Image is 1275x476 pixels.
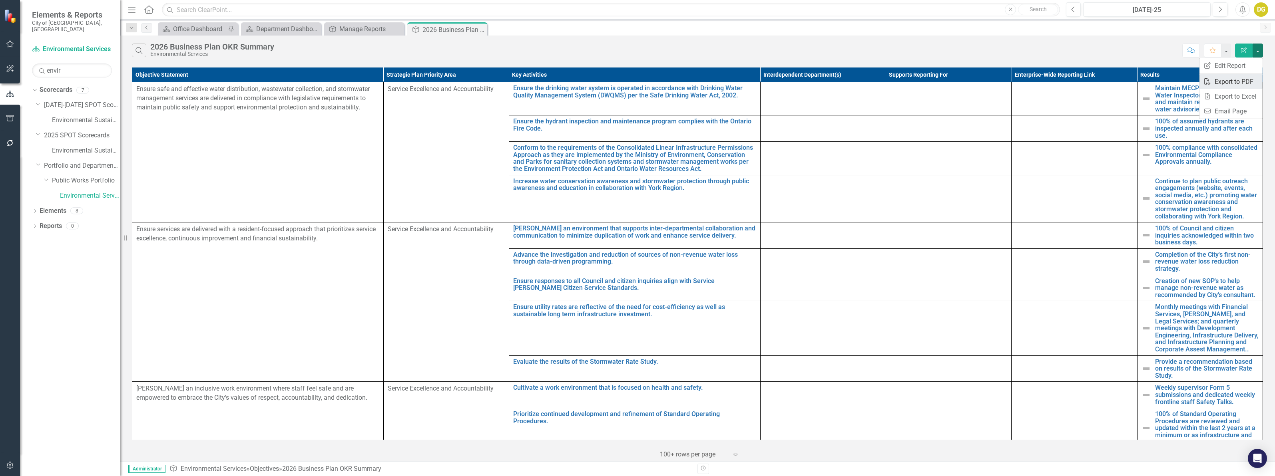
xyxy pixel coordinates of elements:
p: Ensure services are delivered with a resident-focused approach that prioritizes service excellenc... [136,225,379,243]
div: 2026 Business Plan OKR Summary [422,25,485,35]
td: Double-Click to Edit [1012,222,1137,249]
td: Double-Click to Edit [760,175,886,222]
a: Scorecards [40,85,72,95]
a: Monthly meetings with Financial Services, [PERSON_NAME], and Legal Services; and quarterly meetin... [1155,303,1259,353]
a: Edit Report [1199,58,1263,73]
td: Double-Click to Edit Right Click for Context Menu [1137,115,1263,142]
span: Service Excellence and Accountability [388,85,494,93]
div: 8 [70,208,83,214]
a: Ensure responses to all Council and citizen inquiries align with Service [PERSON_NAME] Citizen Se... [513,278,756,292]
a: 100% of assumed hydrants are inspected annually and after each use. [1155,118,1259,139]
a: Office Dashboard [160,24,226,34]
td: Double-Click to Edit [132,82,384,222]
div: Environmental Services [150,51,274,57]
td: Double-Click to Edit [1012,301,1137,355]
a: 100% of Council and citizen inquiries acknowledged within two business days. [1155,225,1259,246]
a: Environmental Services [32,45,112,54]
img: Not Defined [1142,390,1151,400]
img: Not Defined [1142,283,1151,293]
a: Public Works Portfolio [52,176,120,185]
a: [PERSON_NAME] an environment that supports inter-departmental collaboration and communication to ... [513,225,756,239]
td: Double-Click to Edit [1012,355,1137,382]
td: Double-Click to Edit Right Click for Context Menu [509,408,760,448]
a: Maintain MECP Chief Drinking Water Inspector's score of 100% and maintain record of zero boil-wat... [1155,85,1259,113]
a: Environmental Sustainability [52,116,120,125]
td: Double-Click to Edit Right Click for Context Menu [1137,275,1263,301]
a: Weekly supervisor Form 5 submissions and dedicated weekly frontline staff Safety Talks. [1155,384,1259,405]
a: Advance the investigation and reduction of sources of non-revenue water loss through data-driven ... [513,251,756,265]
td: Double-Click to Edit [886,142,1011,175]
td: Double-Click to Edit Right Click for Context Menu [509,175,760,222]
td: Double-Click to Edit Right Click for Context Menu [509,382,760,408]
img: Not Defined [1142,364,1151,373]
td: Double-Click to Edit [1012,248,1137,275]
a: Completion of the City's first non-revenue water loss reduction strategy. [1155,251,1259,272]
td: Double-Click to Edit Right Click for Context Menu [509,222,760,249]
div: 0 [66,223,79,230]
td: Double-Click to Edit [886,301,1011,355]
td: Double-Click to Edit Right Click for Context Menu [1137,382,1263,408]
small: City of [GEOGRAPHIC_DATA], [GEOGRAPHIC_DATA] [32,20,112,33]
td: Double-Click to Edit [760,248,886,275]
td: Double-Click to Edit [886,382,1011,408]
a: Export to PDF [1199,74,1263,89]
a: Continue to plan public outreach engagements (website, events, social media, etc.) promoting wate... [1155,178,1259,220]
td: Double-Click to Edit [1012,142,1137,175]
span: Search [1030,6,1047,12]
p: [PERSON_NAME] an inclusive work environment where staff feel safe and are empowered to embrace th... [136,384,379,403]
td: Double-Click to Edit [886,408,1011,448]
div: 2026 Business Plan OKR Summary [150,42,274,51]
td: Double-Click to Edit [760,142,886,175]
a: Environmental Services [60,191,120,200]
a: Environmental Services [181,465,247,472]
a: Elements [40,206,66,216]
td: Double-Click to Edit Right Click for Context Menu [509,248,760,275]
div: Manage Reports [339,24,402,34]
a: 2025 SPOT Scorecards [44,131,120,140]
input: Search Below... [32,63,112,77]
img: Not Defined [1142,423,1151,433]
a: Increase water conservation awareness and stormwater protection through public awareness and educ... [513,178,756,192]
td: Double-Click to Edit [383,82,509,222]
a: [DATE]-[DATE] SPOT Scorecards [44,101,120,110]
td: Double-Click to Edit [886,115,1011,142]
td: Double-Click to Edit Right Click for Context Menu [509,275,760,301]
a: Prioritize continued development and refinement of Standard Operating Procedures. [513,411,756,424]
button: Search [1018,4,1058,15]
button: [DATE]-25 [1083,2,1211,17]
img: Not Defined [1142,230,1151,240]
td: Double-Click to Edit [1012,408,1137,448]
td: Double-Click to Edit [760,82,886,115]
td: Double-Click to Edit Right Click for Context Menu [1137,142,1263,175]
td: Double-Click to Edit Right Click for Context Menu [1137,222,1263,249]
p: Ensure safe and effective water distribution, wastewater collection, and stormwater management se... [136,85,379,112]
a: Creation of new SOP's to help manage non-revenue water as recommended by City's consultant. [1155,278,1259,299]
a: Ensure the drinking water system is operated in accordance with Drinking Water Quality Management... [513,85,756,99]
td: Double-Click to Edit [1012,82,1137,115]
a: Reports [40,222,62,231]
img: Not Defined [1142,257,1151,266]
td: Double-Click to Edit Right Click for Context Menu [1137,248,1263,275]
div: » » [169,464,691,474]
td: Double-Click to Edit [886,275,1011,301]
a: Conform to the requirements of the Consolidated Linear Infrastructure Permissions Approach as the... [513,144,756,172]
td: Double-Click to Edit [760,115,886,142]
td: Double-Click to Edit [886,175,1011,222]
img: Not Defined [1142,323,1151,333]
td: Double-Click to Edit Right Click for Context Menu [1137,301,1263,355]
td: Double-Click to Edit Right Click for Context Menu [509,142,760,175]
td: Double-Click to Edit Right Click for Context Menu [509,355,760,382]
td: Double-Click to Edit [132,222,384,382]
a: Ensure the hydrant inspection and maintenance program complies with the Ontario Fire Code. [513,118,756,132]
a: 100% of Standard Operating Procedures are reviewed and updated within the last 2 years at a minim... [1155,411,1259,446]
a: Objectives [250,465,279,472]
a: Provide a recommendation based on results of the Stormwater Rate Study. [1155,358,1259,379]
a: Portfolio and Department Scorecards [44,161,120,171]
td: Double-Click to Edit [1012,275,1137,301]
a: Evaluate the results of the Stormwater Rate Study. [513,358,756,365]
div: [DATE]-25 [1086,5,1208,15]
td: Double-Click to Edit [886,82,1011,115]
div: Department Dashboard [256,24,319,34]
td: Double-Click to Edit Right Click for Context Menu [1137,175,1263,222]
td: Double-Click to Edit [1012,115,1137,142]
